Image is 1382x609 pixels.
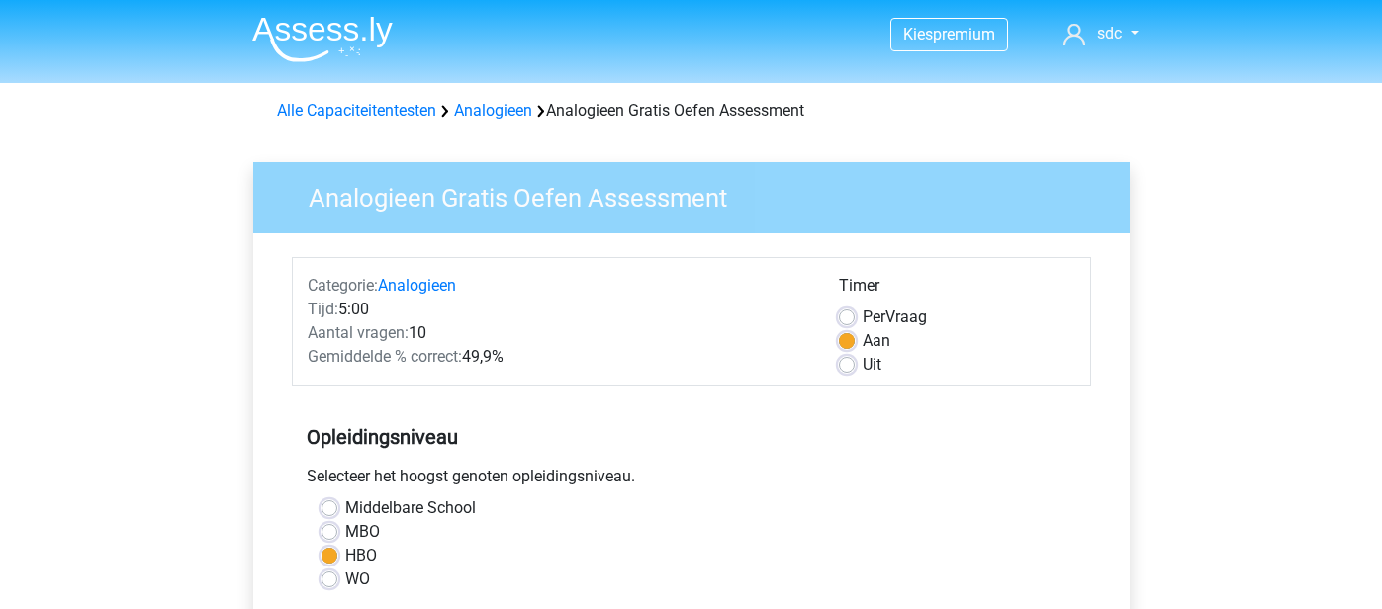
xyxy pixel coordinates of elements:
[269,99,1114,123] div: Analogieen Gratis Oefen Assessment
[308,300,338,318] span: Tijd:
[903,25,933,43] span: Kies
[308,276,378,295] span: Categorie:
[1097,24,1122,43] span: sdc
[839,274,1075,305] div: Timer
[345,520,380,544] label: MBO
[308,347,462,366] span: Gemiddelde % correct:
[277,101,436,120] a: Alle Capaciteitentesten
[308,323,409,342] span: Aantal vragen:
[933,25,995,43] span: premium
[345,544,377,567] label: HBO
[378,276,456,295] a: Analogieen
[863,329,890,353] label: Aan
[454,101,532,120] a: Analogieen
[307,417,1076,457] h5: Opleidingsniveau
[863,305,927,329] label: Vraag
[1056,22,1146,45] a: sdc
[863,353,881,377] label: Uit
[891,21,1007,47] a: Kiespremium
[293,298,824,321] div: 5:00
[252,16,393,62] img: Assessly
[345,496,476,520] label: Middelbare School
[293,321,824,345] div: 10
[293,345,824,369] div: 49,9%
[863,307,885,326] span: Per
[285,175,1115,214] h3: Analogieen Gratis Oefen Assessment
[345,567,370,591] label: WO
[292,465,1091,496] div: Selecteer het hoogst genoten opleidingsniveau.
